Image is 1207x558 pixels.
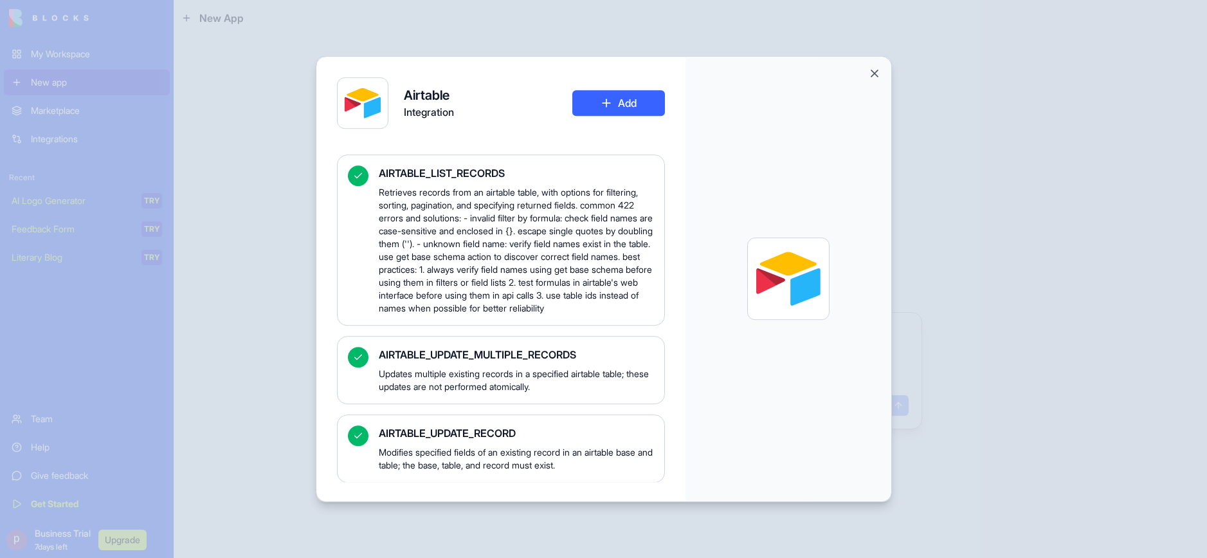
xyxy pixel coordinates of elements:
[379,367,654,393] span: Updates multiple existing records in a specified airtable table; these updates are not performed ...
[404,86,454,104] h4: Airtable
[379,186,654,315] span: Retrieves records from an airtable table, with options for filtering, sorting, pagination, and sp...
[379,347,654,362] span: AIRTABLE_UPDATE_MULTIPLE_RECORDS
[868,67,881,80] button: Close
[379,425,654,441] span: AIRTABLE_UPDATE_RECORD
[404,104,454,120] span: Integration
[379,165,654,181] span: AIRTABLE_LIST_RECORDS
[572,90,665,116] button: Add
[379,446,654,472] span: Modifies specified fields of an existing record in an airtable base and table; the base, table, a...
